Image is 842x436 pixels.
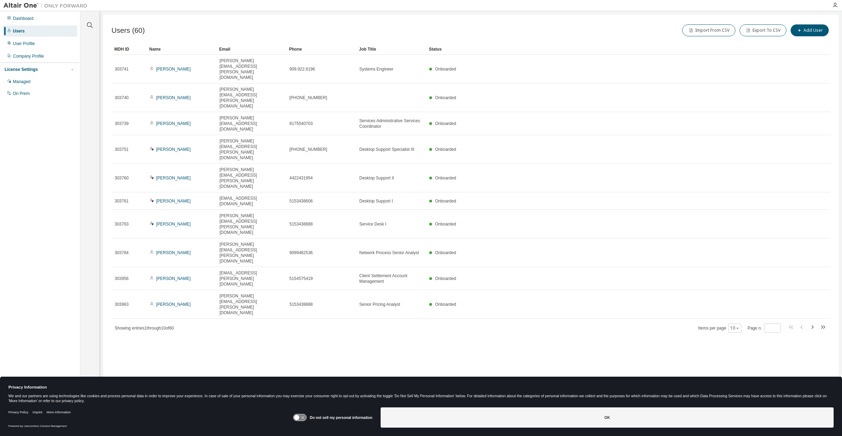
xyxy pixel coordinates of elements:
span: 303751 [115,147,129,152]
img: Altair One [3,2,91,9]
span: [PERSON_NAME][EMAIL_ADDRESS][PERSON_NAME][DOMAIN_NAME] [220,293,283,316]
span: 9099482536 [289,250,313,256]
div: Email [219,44,283,55]
div: Phone [289,44,353,55]
span: 5153438606 [289,198,313,204]
span: Showing entries 1 through 10 of 60 [115,326,174,331]
div: User Profile [13,41,35,46]
a: [PERSON_NAME] [156,250,191,255]
span: Services Administrative Services Coordinator [359,118,423,129]
span: Onboarded [435,67,456,72]
span: 909.922.6196 [289,66,315,72]
span: 303761 [115,198,129,204]
a: [PERSON_NAME] [156,95,191,100]
span: [PERSON_NAME][EMAIL_ADDRESS][PERSON_NAME][DOMAIN_NAME] [220,58,283,80]
span: [EMAIL_ADDRESS][PERSON_NAME][DOMAIN_NAME] [220,270,283,287]
span: 4422431954 [289,175,313,181]
span: 5153438888 [289,302,313,307]
span: 5153438888 [289,221,313,227]
div: Users [13,28,24,34]
span: Onboarded [435,276,456,281]
span: [PERSON_NAME][EMAIL_ADDRESS][PERSON_NAME][DOMAIN_NAME] [220,87,283,109]
span: 303741 [115,66,129,72]
span: Onboarded [435,222,456,227]
a: [PERSON_NAME] [156,67,191,72]
span: 303739 [115,121,129,126]
div: License Settings [5,67,38,72]
span: Page n. [748,324,781,333]
span: Service Desk I [359,221,386,227]
span: 303956 [115,276,129,281]
span: 303763 [115,221,129,227]
span: [PHONE_NUMBER] [289,147,327,152]
span: Onboarded [435,95,456,100]
a: [PERSON_NAME] [156,222,191,227]
span: 303784 [115,250,129,256]
span: Onboarded [435,302,456,307]
a: [PERSON_NAME] [156,199,191,204]
span: Users (60) [111,27,145,35]
span: 303740 [115,95,129,101]
a: [PERSON_NAME] [156,176,191,180]
button: Add User [791,24,829,36]
div: Managed [13,79,30,84]
button: Export To CSV [740,24,786,36]
span: Onboarded [435,147,456,152]
button: 10 [730,325,740,331]
div: Company Profile [13,53,44,59]
span: [PERSON_NAME][EMAIL_ADDRESS][PERSON_NAME][DOMAIN_NAME] [220,242,283,264]
span: Desktop Support Specialist III [359,147,414,152]
span: [EMAIL_ADDRESS][DOMAIN_NAME] [220,195,283,207]
span: 303963 [115,302,129,307]
a: [PERSON_NAME] [156,276,191,281]
div: Name [149,44,214,55]
span: 8175540703 [289,121,313,126]
span: Network Process Senior Analyst [359,250,419,256]
span: [PHONE_NUMBER] [289,95,327,101]
span: 5154575419 [289,276,313,281]
div: Status [429,44,794,55]
a: [PERSON_NAME] [156,121,191,126]
div: On Prem [13,91,30,96]
span: Items per page [698,324,741,333]
span: Desktop Support II [359,175,394,181]
span: [PERSON_NAME][EMAIL_ADDRESS][DOMAIN_NAME] [220,115,283,132]
button: Import From CSV [682,24,735,36]
span: Desktop Support I [359,198,393,204]
span: Client Settlement Account Management [359,273,423,284]
div: Dashboard [13,16,34,21]
span: [PERSON_NAME][EMAIL_ADDRESS][PERSON_NAME][DOMAIN_NAME] [220,167,283,189]
a: [PERSON_NAME] [156,302,191,307]
span: Onboarded [435,176,456,180]
span: Senior Pricing Analyst [359,302,400,307]
div: MDH ID [114,44,144,55]
span: Onboarded [435,250,456,255]
span: Onboarded [435,199,456,204]
span: [PERSON_NAME][EMAIL_ADDRESS][PERSON_NAME][DOMAIN_NAME] [220,213,283,235]
span: Onboarded [435,121,456,126]
span: 303760 [115,175,129,181]
div: Job Title [359,44,423,55]
span: [PERSON_NAME][EMAIL_ADDRESS][PERSON_NAME][DOMAIN_NAME] [220,138,283,161]
a: [PERSON_NAME] [156,147,191,152]
span: Systems Engineer [359,66,393,72]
